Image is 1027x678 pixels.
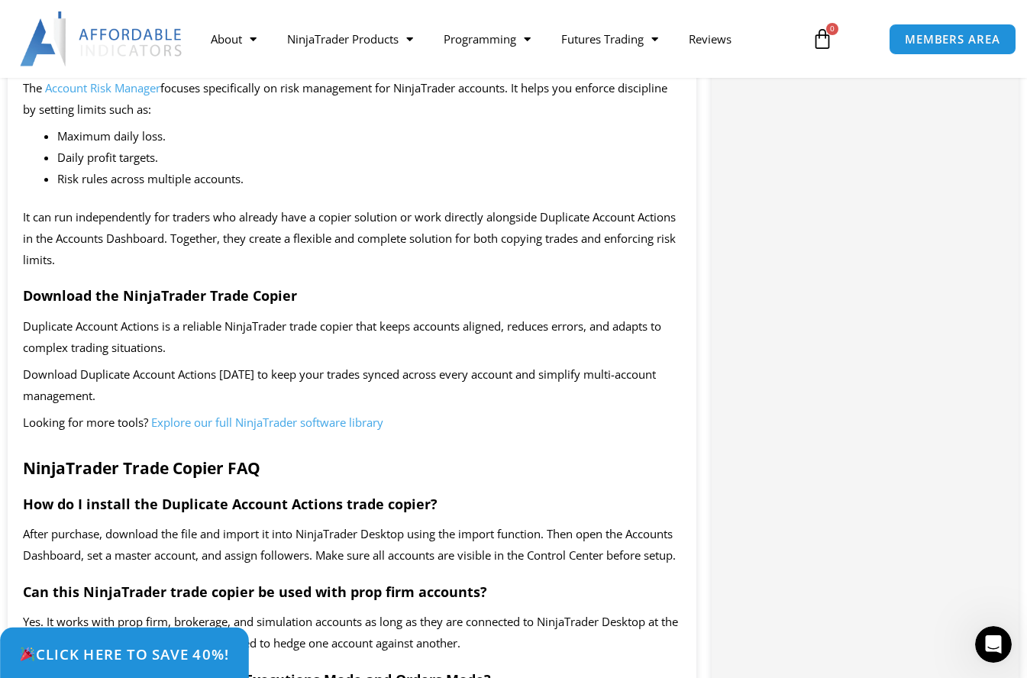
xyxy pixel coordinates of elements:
[57,128,166,144] span: Maximum daily loss.
[195,21,802,56] nav: Menu
[23,614,678,651] span: Yes. It works with prop firm, brokerage, and simulation accounts as long as they are connected to...
[673,21,747,56] a: Reviews
[23,415,148,430] span: Looking for more tools?
[23,209,676,267] span: It can run independently for traders who already have a copier solution or work directly alongsid...
[789,17,856,61] a: 0
[195,21,272,56] a: About
[45,80,160,95] span: Account Risk Manager
[272,21,428,56] a: NinjaTrader Products
[826,23,838,35] span: 0
[42,80,160,95] a: Account Risk Manager
[975,626,1012,663] iframe: Intercom live chat
[23,318,661,355] span: Duplicate Account Actions is a reliable NinjaTrader trade copier that keeps accounts aligned, red...
[889,24,1016,55] a: MEMBERS AREA
[57,171,244,186] span: Risk rules across multiple accounts.
[23,495,438,513] strong: How do I install the Duplicate Account Actions trade copier?
[23,366,656,403] span: Download Duplicate Account Actions [DATE] to keep your trades synced across every account and sim...
[57,150,158,165] span: Daily profit targets.
[546,21,673,56] a: Futures Trading
[23,526,676,563] span: After purchase, download the file and import it into NinjaTrader Desktop using the import functio...
[23,457,260,479] strong: NinjaTrader Trade Copier FAQ
[148,415,383,430] a: Explore our full NinjaTrader software library
[151,415,383,430] span: Explore our full NinjaTrader software library
[23,583,487,601] strong: Can this NinjaTrader trade copier be used with prop firm accounts?
[428,21,546,56] a: Programming
[20,11,184,66] img: LogoAI | Affordable Indicators – NinjaTrader
[905,34,1000,45] span: MEMBERS AREA
[23,80,42,95] span: The
[21,647,35,661] img: 🎉
[23,80,667,117] span: focuses specifically on risk management for NinjaTrader accounts. It helps you enforce discipline...
[23,286,297,305] strong: Download the NinjaTrader Trade Copier
[19,647,229,661] span: Click Here to save 40%!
